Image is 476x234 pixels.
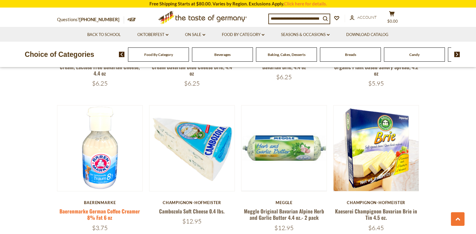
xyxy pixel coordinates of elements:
div: Champignon-Hofmeister [149,200,235,205]
a: Seasons & Occasions [281,31,330,38]
a: On Sale [185,31,205,38]
span: $6.25 [276,73,292,81]
a: [PHONE_NUMBER] [79,17,120,22]
button: $0.00 [383,11,401,26]
a: Cambozola Soft Cheese 0.4 lbs. [159,207,225,215]
img: previous arrow [119,52,125,57]
div: Baerenmarke [57,200,143,205]
a: Oktoberfest [137,31,168,38]
img: next arrow [454,52,460,57]
a: Kaeserei Champignon Bavarian Brie in Tin 4.5 oz. [335,207,417,221]
img: Baerenmarke German Coffee Creamer 8% Fat 6 oz [57,106,143,191]
a: Food By Category [144,52,173,57]
a: Beverages [214,52,231,57]
a: Breads [345,52,356,57]
span: $6.25 [92,80,108,87]
span: $3.75 [92,224,108,232]
span: $12.95 [182,217,202,225]
a: Baking, Cakes, Desserts [268,52,305,57]
a: Account [350,14,377,21]
a: Food By Category [222,31,264,38]
span: $5.95 [368,80,384,87]
img: Meggle Original Bavarian Alpine Herb and Garlic Butter 4.4 oz.- 2 pack [241,106,327,191]
span: $6.25 [184,80,200,87]
img: Kaeserei Champignon Bavarian Brie in Tin 4.5 oz. [334,106,419,191]
a: Meggle Original Bavarian Alpine Herb and Garlic Butter 4.4 oz.- 2 pack [244,207,324,221]
a: Download Catalog [346,31,388,38]
div: Champignon-Hofmeister [333,200,419,205]
p: Questions? [57,16,124,24]
span: $0.00 [387,19,398,24]
div: Meggle [241,200,327,205]
img: Cambozola Soft Cheese 0.4 lbs. [149,106,235,191]
a: Candy [409,52,420,57]
span: $12.95 [274,224,294,232]
a: Click here for details. [284,1,327,6]
a: Baerenmarke German Coffee Creamer 8% Fat 6 oz [59,207,140,221]
span: Account [357,15,377,20]
span: $6.45 [368,224,384,232]
a: Back to School [87,31,121,38]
